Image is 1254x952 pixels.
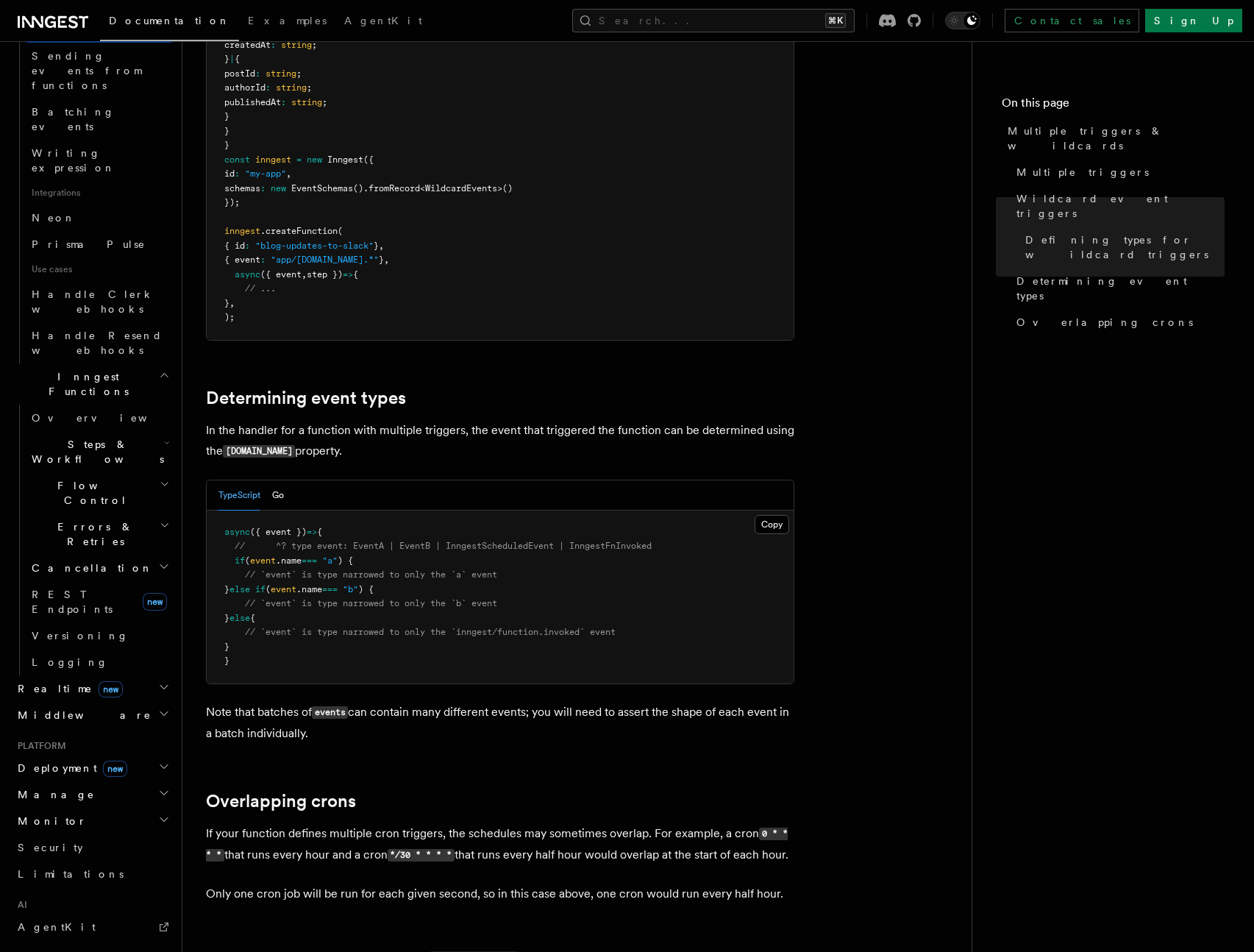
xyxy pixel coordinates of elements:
[235,54,240,64] span: {
[425,183,497,193] span: WildcardEvents
[224,126,229,136] span: }
[344,15,422,26] span: AgentKit
[32,212,76,224] span: Neon
[271,584,296,594] span: event
[224,613,229,623] span: }
[26,405,173,431] a: Overview
[206,702,794,744] p: Note that batches of can contain many different events; you will need to assert the shape of each...
[109,15,230,26] span: Documentation
[255,154,291,165] span: inngest
[224,312,235,322] span: );
[224,183,260,193] span: schemas
[281,40,312,50] span: string
[1019,227,1225,268] a: Defining types for wildcard triggers
[1025,232,1225,262] span: Defining types for wildcard triggers
[26,231,173,257] a: Prisma Pulse
[322,97,327,107] span: ;
[281,97,286,107] span: :
[248,15,327,26] span: Examples
[245,241,250,251] span: :
[291,97,322,107] span: string
[1008,124,1225,153] span: Multiple triggers & wildcards
[206,388,406,408] a: Determining event types
[327,154,363,165] span: Inngest
[224,642,229,652] span: }
[307,527,317,537] span: =>
[1002,118,1225,159] a: Multiple triggers & wildcards
[266,68,296,79] span: string
[1016,315,1193,330] span: Overlapping crons
[224,54,229,64] span: }
[271,183,286,193] span: new
[32,238,146,250] span: Prisma Pulse
[12,681,123,696] span: Realtime
[245,168,286,179] span: "my-app"
[224,584,229,594] span: }
[260,226,338,236] span: .createFunction
[338,226,343,236] span: (
[12,808,173,834] button: Monitor
[32,656,108,668] span: Logging
[363,154,374,165] span: ({
[1145,9,1242,32] a: Sign Up
[206,791,356,811] a: Overlapping crons
[255,68,260,79] span: :
[420,183,425,193] span: <
[224,197,240,207] span: });
[12,405,173,675] div: Inngest Functions
[224,168,235,179] span: id
[12,369,159,399] span: Inngest Functions
[307,269,343,280] span: step })
[12,914,173,940] a: AgentKit
[1011,309,1225,335] a: Overlapping crons
[224,527,250,537] span: async
[260,183,266,193] span: :
[26,431,173,472] button: Steps & Workflows
[317,527,322,537] span: {
[26,555,173,581] button: Cancellation
[224,140,229,150] span: }
[26,322,173,363] a: Handle Resend webhooks
[572,9,855,32] button: Search...⌘K
[312,706,348,719] code: events
[343,269,353,280] span: =>
[1011,268,1225,309] a: Determining event types
[18,868,124,880] span: Limitations
[12,861,173,887] a: Limitations
[353,269,358,280] span: {
[296,584,322,594] span: .name
[99,681,123,697] span: new
[322,584,338,594] span: ===
[260,269,302,280] span: ({ event
[12,363,173,405] button: Inngest Functions
[26,140,173,181] a: Writing expression
[307,82,312,93] span: ;
[250,555,276,566] span: event
[26,281,173,322] a: Handle Clerk webhooks
[235,269,260,280] span: async
[250,613,255,623] span: {
[245,555,250,566] span: (
[229,584,250,594] span: else
[143,593,167,611] span: new
[271,255,379,265] span: "app/[DOMAIN_NAME].*"
[1011,159,1225,185] a: Multiple triggers
[18,842,83,853] span: Security
[343,584,358,594] span: "b"
[100,4,239,41] a: Documentation
[272,480,284,511] button: Go
[379,241,384,251] span: ,
[224,97,281,107] span: publishedAt
[12,761,127,775] span: Deployment
[26,561,153,575] span: Cancellation
[32,50,141,91] span: Sending events from functions
[245,569,497,580] span: // `event` is type narrowed to only the `a` event
[358,584,374,594] span: ) {
[32,589,113,615] span: REST Endpoints
[26,649,173,675] a: Logging
[224,255,260,265] span: { event
[245,283,276,294] span: // ...
[26,514,173,555] button: Errors & Retries
[335,4,431,40] a: AgentKit
[307,154,322,165] span: new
